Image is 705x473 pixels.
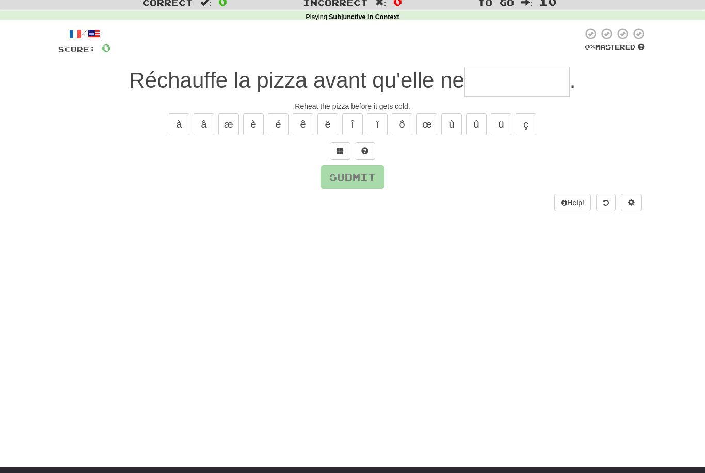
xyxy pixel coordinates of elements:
button: ç [516,113,536,135]
strong: Subjunctive in Context [329,13,399,21]
button: î [342,113,363,135]
button: Submit [321,165,384,189]
button: ù [441,113,462,135]
button: Help! [554,194,591,211]
div: / [58,27,110,40]
span: Réchauffe la pizza avant qu'elle ne [129,68,464,92]
button: ë [317,113,338,135]
button: é [268,113,289,135]
button: Single letter hint - you only get 1 per sentence and score half the points! alt+h [355,142,375,160]
div: Mastered [583,43,647,52]
button: œ [416,113,437,135]
button: û [466,113,487,135]
button: â [194,113,214,135]
button: ü [491,113,511,135]
span: . [570,68,576,92]
button: Switch sentence to multiple choice alt+p [330,142,350,160]
button: æ [218,113,239,135]
span: 0 [102,41,110,54]
button: Round history (alt+y) [596,194,616,211]
span: 0 % [585,43,595,51]
button: è [243,113,264,135]
span: Score: [58,45,95,54]
button: à [169,113,189,135]
div: Reheat the pizza before it gets cold. [58,101,647,111]
button: ô [392,113,412,135]
button: ï [367,113,388,135]
button: ê [293,113,313,135]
